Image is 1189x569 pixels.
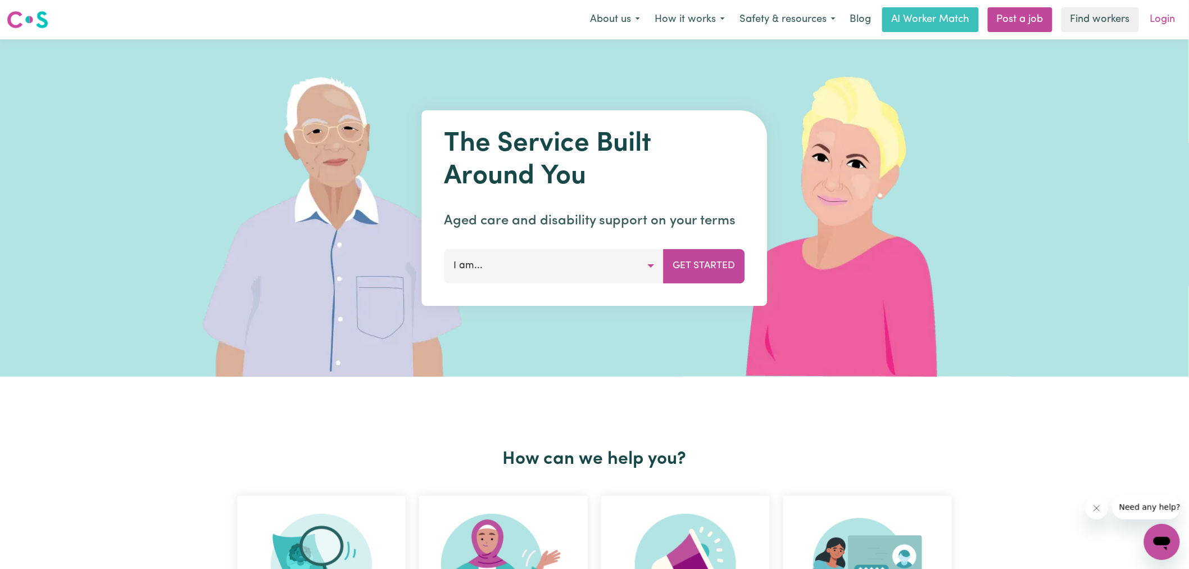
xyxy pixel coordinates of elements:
h1: The Service Built Around You [444,128,745,193]
a: Post a job [988,7,1052,32]
img: Careseekers logo [7,10,48,30]
a: Find workers [1061,7,1139,32]
button: Safety & resources [732,8,843,31]
p: Aged care and disability support on your terms [444,211,745,231]
a: Careseekers logo [7,7,48,33]
a: AI Worker Match [882,7,979,32]
iframe: Close message [1086,497,1108,520]
a: Blog [843,7,878,32]
span: Need any help? [7,8,68,17]
button: How it works [647,8,732,31]
button: I am... [444,249,664,283]
h2: How can we help you? [230,449,959,470]
button: About us [583,8,647,31]
iframe: Button to launch messaging window [1144,524,1180,560]
a: Login [1143,7,1182,32]
button: Get Started [664,249,745,283]
iframe: Message from company [1113,495,1180,520]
